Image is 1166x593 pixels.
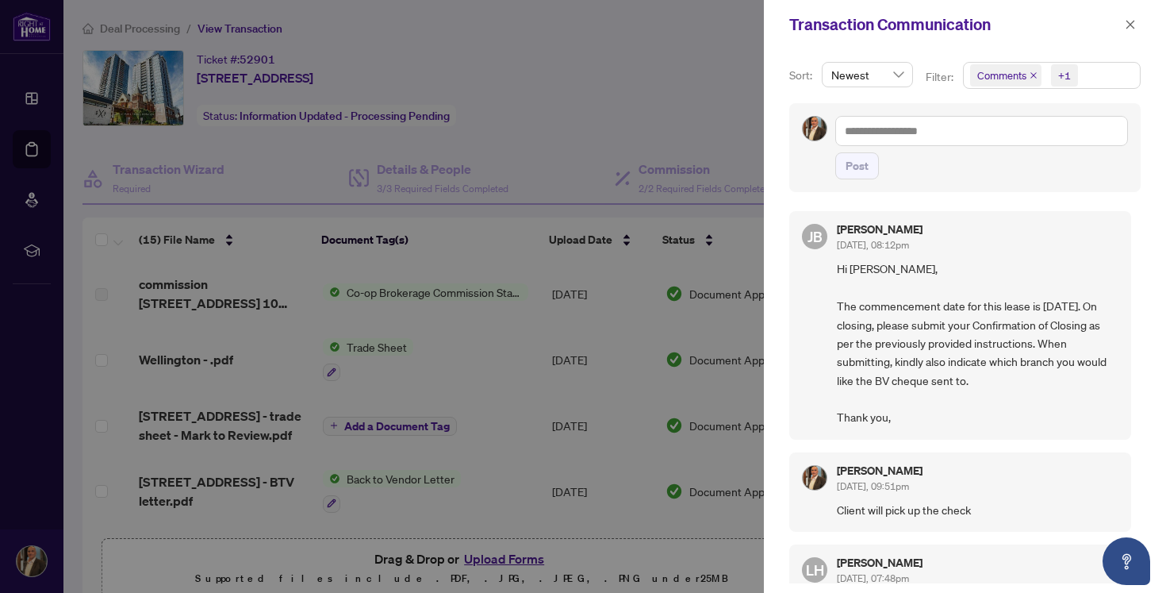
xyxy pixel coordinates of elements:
div: +1 [1058,67,1071,83]
span: close [1125,19,1136,30]
span: Hi [PERSON_NAME], The commencement date for this lease is [DATE]. On closing, please submit your ... [837,260,1118,426]
h5: [PERSON_NAME] [837,465,922,476]
h5: [PERSON_NAME] [837,224,922,235]
span: [DATE], 08:12pm [837,239,909,251]
span: [DATE], 09:51pm [837,480,909,492]
p: Filter: [926,68,956,86]
span: [DATE], 07:48pm [837,572,909,584]
div: Transaction Communication [789,13,1120,37]
img: Profile Icon [803,117,827,141]
span: Newest [831,63,903,87]
button: Post [835,152,879,179]
button: Open asap [1103,537,1150,585]
span: LH [806,559,824,581]
span: Comments [970,64,1041,87]
h5: [PERSON_NAME] [837,557,922,568]
img: Profile Icon [803,466,827,490]
span: close [1030,71,1038,79]
span: JB [807,225,823,248]
p: Sort: [789,67,815,84]
span: Comments [977,67,1026,83]
span: Client will pick up the check [837,501,1118,519]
